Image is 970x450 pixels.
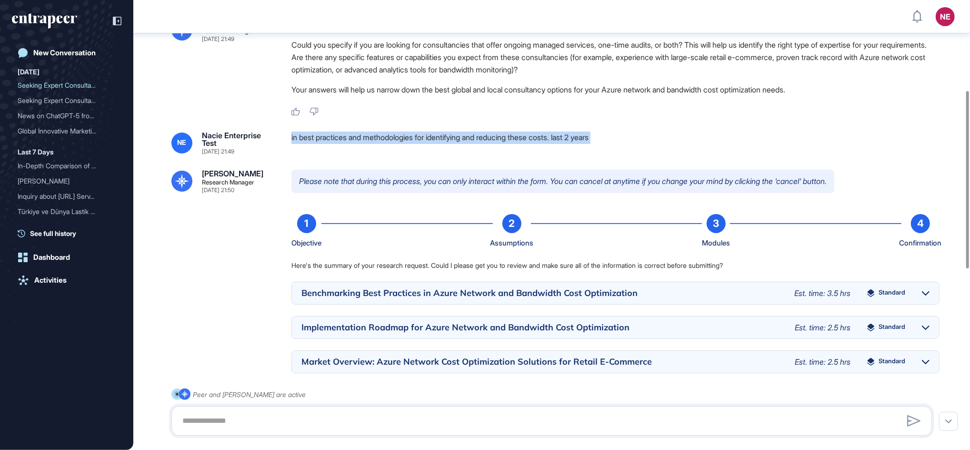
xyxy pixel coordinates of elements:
[301,323,785,332] div: Implementation Roadmap for Azure Network and Bandwidth Cost Optimization
[291,132,940,154] div: in best practices and methodologies for identifying and reducing these costs. last 2 years
[297,214,316,233] div: 1
[202,36,234,42] div: [DATE] 21:49
[18,219,108,235] div: Türkiye ve Dünya Lastik S...
[202,132,276,147] div: Nacie Enterprise Test
[18,123,116,139] div: Global Innovative Marketing Activities in Corporate Companies with a Focus on AI and Insurance
[202,28,254,34] div: Research Manager
[18,108,108,123] div: News on ChatGPT-5 from th...
[202,149,234,154] div: [DATE] 21:49
[18,146,53,158] div: Last 7 Days
[911,214,930,233] div: 4
[702,237,730,249] div: Modules
[18,93,116,108] div: Seeking Expert Consultancy for Azure Cloud Cost Optimization Focused on Network and Bandwidth Usage
[936,7,955,26] button: NE
[879,324,905,331] span: Standard
[291,261,940,270] p: Here's the summary of your research request. Could I please get you to review and make sure all o...
[18,174,108,189] div: [PERSON_NAME]
[18,219,116,235] div: Türkiye ve Dünya Lastik Sektörü: Sektör Büyüklüğü, İş Modelleri, Rakipler ve Mobilite Şirketlerin...
[18,189,116,204] div: Inquiry about H2O.ai Services
[18,189,108,204] div: Inquiry about [URL] Serv...
[795,323,850,332] span: Est. time: 2.5 hrs
[12,271,121,290] a: Activities
[33,49,96,57] div: New Conversation
[879,358,905,366] span: Standard
[18,174,116,189] div: Curie
[301,358,785,366] div: Market Overview: Azure Network Cost Optimization Solutions for Retail E-Commerce
[18,78,108,93] div: Seeking Expert Consultanc...
[502,214,521,233] div: 2
[33,253,70,262] div: Dashboard
[18,204,116,219] div: Türkiye ve Dünya Lastik Sektörü Büyüklüğü ve İş Modelleri
[879,289,905,297] span: Standard
[301,289,785,297] div: Benchmarking Best Practices in Azure Network and Bandwidth Cost Optimization
[18,66,40,78] div: [DATE]
[795,357,850,367] span: Est. time: 2.5 hrs
[34,276,67,285] div: Activities
[707,214,726,233] div: 3
[18,204,108,219] div: Türkiye ve Dünya Lastik S...
[193,389,306,400] div: Peer and [PERSON_NAME] are active
[12,43,121,62] a: New Conversation
[12,248,121,267] a: Dashboard
[18,108,116,123] div: News on ChatGPT-5 from the Last Two Weeks
[18,158,108,174] div: In-Depth Comparison of Re...
[291,170,834,194] p: Please note that during this process, you can only interact within the form. You can cancel at an...
[202,187,234,193] div: [DATE] 21:50
[202,170,263,177] div: [PERSON_NAME]
[12,13,77,29] div: entrapeer-logo
[900,237,942,249] div: Confirmation
[18,78,116,93] div: Seeking Expert Consultancy for Azure Cloud Cost Optimization and Network Usage Analysis
[291,83,940,96] p: Your answers will help us narrow down the best global and local consultancy options for your Azur...
[18,123,108,139] div: Global Innovative Marketi...
[794,288,850,298] span: Est. time: 3.5 hrs
[18,228,121,238] a: See full history
[291,51,940,76] li: Are there any specific features or capabilities you expect from these consultancies (for example,...
[490,237,533,249] div: Assumptions
[18,158,116,174] div: In-Depth Comparison of Redis Vector Database for LLM Operations: Advantages and Disadvantages vs ...
[291,39,940,51] li: Could you specify if you are looking for consultancies that offer ongoing managed services, one-t...
[291,237,321,249] div: Objective
[178,139,187,146] span: NE
[18,93,108,108] div: Seeking Expert Consultanc...
[30,228,76,238] span: See full history
[202,179,254,185] div: Research Manager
